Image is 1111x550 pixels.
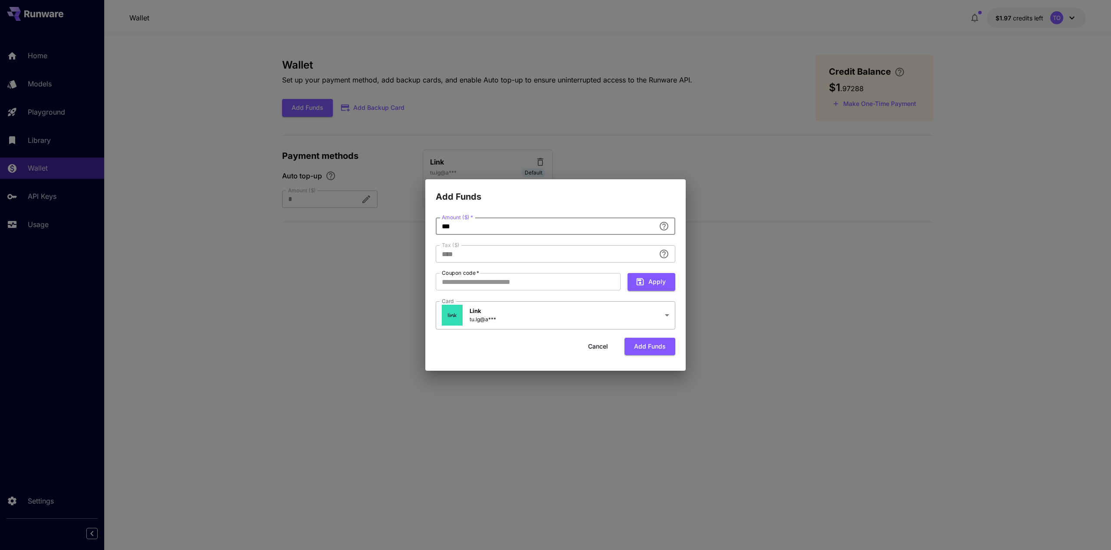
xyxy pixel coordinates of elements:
[425,179,686,204] h2: Add Funds
[628,273,675,291] button: Apply
[442,297,454,305] label: Card
[470,307,496,316] p: Link
[625,338,675,356] button: Add funds
[442,241,460,249] label: Tax ($)
[442,269,479,277] label: Coupon code
[442,214,473,221] label: Amount ($)
[579,338,618,356] button: Cancel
